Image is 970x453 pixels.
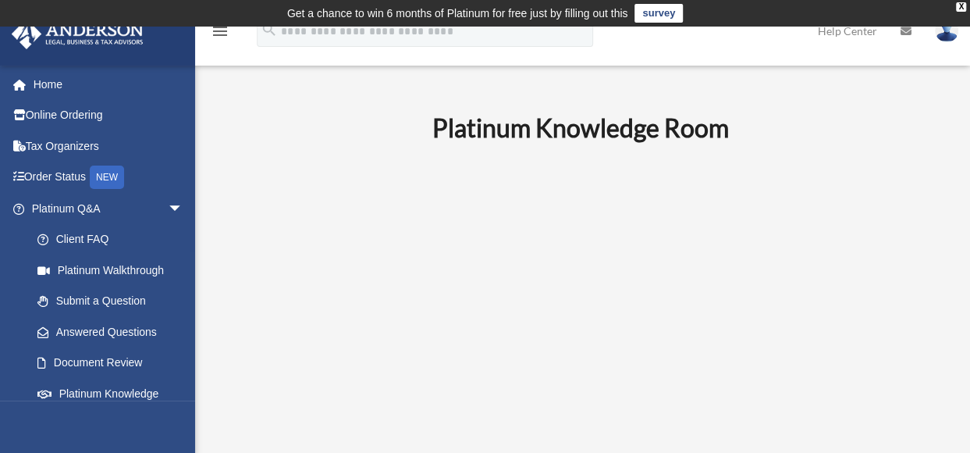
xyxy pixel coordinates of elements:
[211,22,229,41] i: menu
[90,166,124,189] div: NEW
[432,112,729,143] b: Platinum Knowledge Room
[7,19,148,49] img: Anderson Advisors Platinum Portal
[261,21,278,38] i: search
[11,69,207,100] a: Home
[22,348,207,379] a: Document Review
[22,224,207,255] a: Client FAQ
[22,378,199,428] a: Platinum Knowledge Room
[956,2,966,12] div: close
[11,162,207,194] a: Order StatusNEW
[935,20,958,42] img: User Pic
[287,4,628,23] div: Get a chance to win 6 months of Platinum for free just by filling out this
[634,4,683,23] a: survey
[346,165,815,429] iframe: 231110_Toby_KnowledgeRoom
[11,100,207,131] a: Online Ordering
[22,286,207,317] a: Submit a Question
[22,255,207,286] a: Platinum Walkthrough
[11,193,207,224] a: Platinum Q&Aarrow_drop_down
[22,316,207,348] a: Answered Questions
[11,130,207,162] a: Tax Organizers
[168,193,199,225] span: arrow_drop_down
[211,27,229,41] a: menu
